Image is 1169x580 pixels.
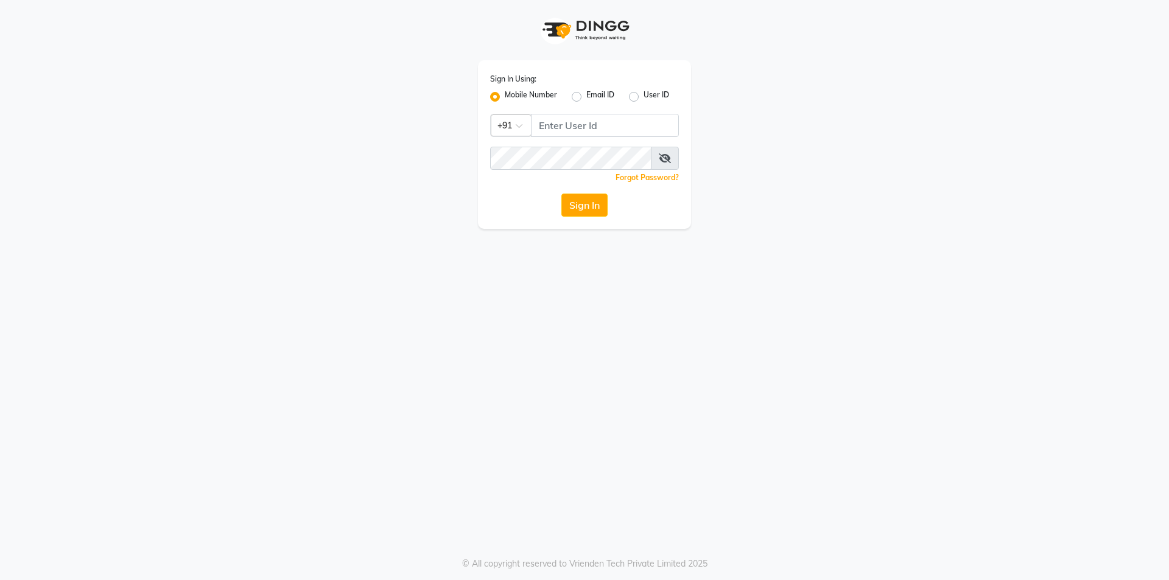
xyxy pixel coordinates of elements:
button: Sign In [561,194,608,217]
img: logo1.svg [536,12,633,48]
input: Username [531,114,679,137]
a: Forgot Password? [616,173,679,182]
label: Sign In Using: [490,74,536,85]
label: Email ID [586,89,614,104]
label: Mobile Number [505,89,557,104]
label: User ID [644,89,669,104]
input: Username [490,147,651,170]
